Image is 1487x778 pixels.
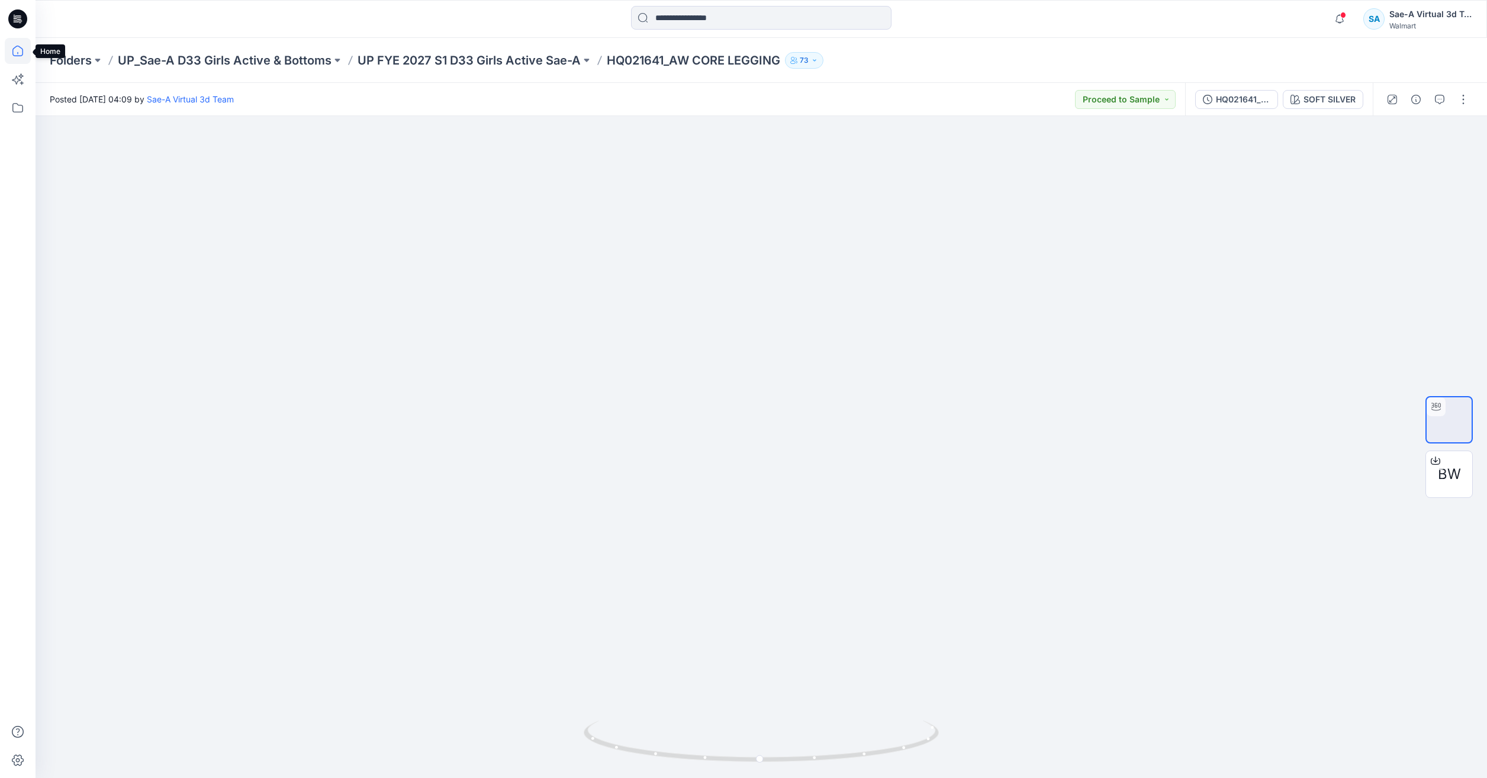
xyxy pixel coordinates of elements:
[50,93,234,105] span: Posted [DATE] 04:09 by
[358,52,581,69] a: UP FYE 2027 S1 D33 Girls Active Sae-A
[147,94,234,104] a: Sae-A Virtual 3d Team
[1363,8,1385,30] div: SA
[1303,93,1356,106] div: SOFT SILVER
[1438,464,1461,485] span: BW
[118,52,331,69] a: UP_Sae-A D33 Girls Active & Bottoms
[1389,21,1472,30] div: Walmart
[800,54,809,67] p: 73
[785,52,823,69] button: 73
[1195,90,1278,109] button: HQ021641_PLUS_SIZE SET
[1216,93,1270,106] div: HQ021641_PLUS_SIZE SET
[1406,90,1425,109] button: Details
[1389,7,1472,21] div: Sae-A Virtual 3d Team
[50,52,92,69] a: Folders
[1283,90,1363,109] button: SOFT SILVER
[607,52,780,69] p: HQ021641_AW CORE LEGGING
